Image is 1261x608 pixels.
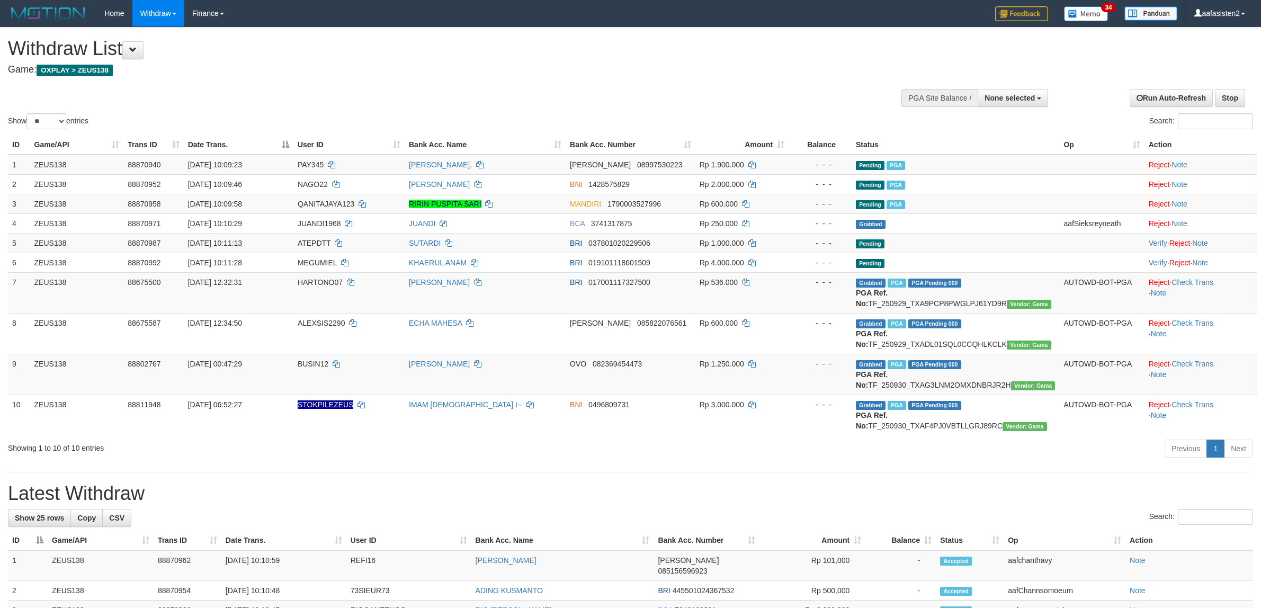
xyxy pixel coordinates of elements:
td: Rp 101,000 [759,550,865,581]
div: - - - [793,199,847,209]
span: QANITAJAYA123 [298,200,354,208]
td: · · [1144,313,1257,354]
td: TF_250929_TXADL01SQL0CCQHLKCLK [852,313,1059,354]
div: - - - [793,277,847,288]
td: aafSieksreyneath [1059,213,1144,233]
a: IMAM [DEMOGRAPHIC_DATA] I-- [409,400,522,409]
a: Reject [1169,258,1191,267]
a: Check Trans [1171,360,1213,368]
span: Rp 600.000 [700,200,738,208]
span: Copy 08997530223 to clipboard [637,160,683,169]
td: 7 [8,272,30,313]
div: - - - [793,359,847,369]
th: Amount: activate to sort column ascending [695,135,789,155]
td: ZEUS138 [30,174,124,194]
span: Marked by aafpengsreynich [887,181,905,190]
span: Copy 3741317875 to clipboard [591,219,632,228]
th: ID [8,135,30,155]
span: [PERSON_NAME] [658,556,719,565]
a: Reject [1149,360,1170,368]
td: AUTOWD-BOT-PGA [1059,395,1144,435]
span: Marked by aafsolysreylen [887,200,905,209]
td: ZEUS138 [30,233,124,253]
span: [PERSON_NAME] [570,160,631,169]
td: 6 [8,253,30,272]
td: AUTOWD-BOT-PGA [1059,272,1144,313]
td: aafChannsomoeurn [1004,581,1125,601]
div: Showing 1 to 10 of 10 entries [8,439,517,453]
td: 8 [8,313,30,354]
span: 88870958 [128,200,160,208]
span: 88870987 [128,239,160,247]
span: PAY345 [298,160,324,169]
a: Reject [1149,219,1170,228]
span: BCA [570,219,585,228]
span: [DATE] 12:32:31 [188,278,242,287]
th: Balance: activate to sort column ascending [865,531,936,550]
a: [PERSON_NAME], [409,160,472,169]
span: Copy 037801020229506 to clipboard [588,239,650,247]
a: Previous [1165,440,1207,458]
a: Check Trans [1171,400,1213,409]
td: · [1144,194,1257,213]
span: Rp 1.900.000 [700,160,744,169]
span: HARTONO07 [298,278,343,287]
span: PGA Pending [908,360,961,369]
b: PGA Ref. No: [856,411,888,430]
td: - [865,550,936,581]
h1: Latest Withdraw [8,483,1253,504]
td: · [1144,174,1257,194]
span: Grabbed [856,360,886,369]
th: Status [852,135,1059,155]
span: Marked by aafsreyleap [888,360,906,369]
span: CSV [109,514,124,522]
td: AUTOWD-BOT-PGA [1059,313,1144,354]
th: ID: activate to sort column descending [8,531,48,550]
td: AUTOWD-BOT-PGA [1059,354,1144,395]
span: 88675500 [128,278,160,287]
td: ZEUS138 [30,395,124,435]
td: ZEUS138 [30,313,124,354]
td: 2 [8,174,30,194]
a: Reject [1169,239,1191,247]
a: Note [1192,239,1208,247]
td: ZEUS138 [30,213,124,233]
td: 10 [8,395,30,435]
td: 73SIEUR73 [346,581,471,601]
span: [PERSON_NAME] [570,319,631,327]
span: 88870992 [128,258,160,267]
span: Rp 600.000 [700,319,738,327]
input: Search: [1178,113,1253,129]
th: Action [1125,531,1253,550]
a: Note [1171,160,1187,169]
span: Grabbed [856,401,886,410]
span: MEGUMIEL [298,258,337,267]
td: · · [1144,253,1257,272]
td: 1 [8,155,30,175]
a: JUANDI [409,219,436,228]
span: Marked by aafsreyleap [888,401,906,410]
th: User ID: activate to sort column ascending [293,135,405,155]
a: RIRIN PUSPITA SARI [409,200,481,208]
span: BRI [570,278,582,287]
a: Note [1171,219,1187,228]
span: [DATE] 10:11:13 [188,239,242,247]
span: Grabbed [856,220,886,229]
span: Nama rekening ada tanda titik/strip, harap diedit [298,400,354,409]
span: None selected [985,94,1035,102]
span: Vendor URL: https://trx31.1velocity.biz [1007,341,1051,350]
span: [DATE] 06:52:27 [188,400,242,409]
td: TF_250929_TXA9PCP8PWGLPJ61YD9R [852,272,1059,313]
div: - - - [793,179,847,190]
a: Run Auto-Refresh [1130,89,1213,107]
td: ZEUS138 [30,272,124,313]
td: Rp 500,000 [759,581,865,601]
a: Next [1224,440,1253,458]
td: 88870962 [154,550,221,581]
span: [DATE] 10:09:58 [188,200,242,208]
img: Feedback.jpg [995,6,1048,21]
a: CSV [102,509,131,527]
th: Op: activate to sort column ascending [1059,135,1144,155]
td: TF_250930_TXAF4PJ0VBTLLGRJ89RC [852,395,1059,435]
td: · [1144,155,1257,175]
